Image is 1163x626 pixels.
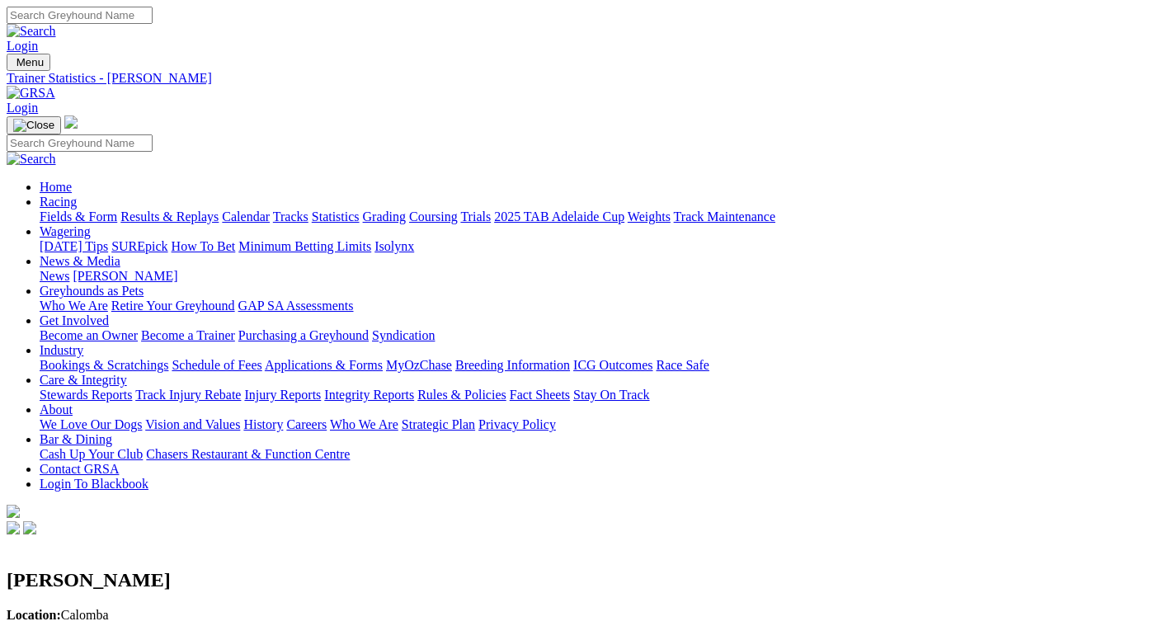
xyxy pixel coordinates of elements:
button: Toggle navigation [7,54,50,71]
a: Coursing [409,209,458,224]
a: Schedule of Fees [172,358,261,372]
a: Get Involved [40,313,109,327]
a: Contact GRSA [40,462,119,476]
div: Get Involved [40,328,1156,343]
a: How To Bet [172,239,236,253]
a: Weights [628,209,671,224]
a: Fact Sheets [510,388,570,402]
div: Industry [40,358,1156,373]
a: Track Injury Rebate [135,388,241,402]
a: Cash Up Your Club [40,447,143,461]
a: Statistics [312,209,360,224]
a: Tracks [273,209,308,224]
a: Grading [363,209,406,224]
div: Bar & Dining [40,447,1156,462]
div: Racing [40,209,1156,224]
a: Results & Replays [120,209,219,224]
a: Who We Are [330,417,398,431]
div: News & Media [40,269,1156,284]
img: Search [7,24,56,39]
img: Search [7,152,56,167]
a: Purchasing a Greyhound [238,328,369,342]
a: Bar & Dining [40,432,112,446]
img: twitter.svg [23,521,36,534]
a: We Love Our Dogs [40,417,142,431]
div: Care & Integrity [40,388,1156,402]
a: Trainer Statistics - [PERSON_NAME] [7,71,1156,86]
a: Login [7,101,38,115]
a: MyOzChase [386,358,452,372]
a: Race Safe [656,358,709,372]
a: Login To Blackbook [40,477,148,491]
a: Minimum Betting Limits [238,239,371,253]
span: Calomba [7,608,109,622]
a: Become an Owner [40,328,138,342]
div: About [40,417,1156,432]
img: GRSA [7,86,55,101]
a: Rules & Policies [417,388,506,402]
a: News & Media [40,254,120,268]
a: Retire Your Greyhound [111,299,235,313]
a: Injury Reports [244,388,321,402]
a: Stewards Reports [40,388,132,402]
a: Wagering [40,224,91,238]
a: GAP SA Assessments [238,299,354,313]
a: Industry [40,343,83,357]
input: Search [7,134,153,152]
div: Greyhounds as Pets [40,299,1156,313]
div: Wagering [40,239,1156,254]
a: Racing [40,195,77,209]
a: About [40,402,73,417]
a: Greyhounds as Pets [40,284,144,298]
button: Toggle navigation [7,116,61,134]
img: Close [13,119,54,132]
a: Become a Trainer [141,328,235,342]
a: Bookings & Scratchings [40,358,168,372]
a: Fields & Form [40,209,117,224]
a: Calendar [222,209,270,224]
a: ICG Outcomes [573,358,652,372]
a: Home [40,180,72,194]
span: Menu [16,56,44,68]
a: SUREpick [111,239,167,253]
input: Search [7,7,153,24]
a: Stay On Track [573,388,649,402]
img: logo-grsa-white.png [64,115,78,129]
a: News [40,269,69,283]
a: Syndication [372,328,435,342]
a: Who We Are [40,299,108,313]
img: facebook.svg [7,521,20,534]
a: [PERSON_NAME] [73,269,177,283]
a: Login [7,39,38,53]
a: Care & Integrity [40,373,127,387]
a: Privacy Policy [478,417,556,431]
a: Chasers Restaurant & Function Centre [146,447,350,461]
a: Strategic Plan [402,417,475,431]
a: 2025 TAB Adelaide Cup [494,209,624,224]
a: History [243,417,283,431]
a: Isolynx [374,239,414,253]
a: Integrity Reports [324,388,414,402]
h2: [PERSON_NAME] [7,569,1156,591]
b: Location: [7,608,61,622]
img: logo-grsa-white.png [7,505,20,518]
a: Track Maintenance [674,209,775,224]
a: Careers [286,417,327,431]
a: Breeding Information [455,358,570,372]
a: Trials [460,209,491,224]
a: Applications & Forms [265,358,383,372]
a: [DATE] Tips [40,239,108,253]
a: Vision and Values [145,417,240,431]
